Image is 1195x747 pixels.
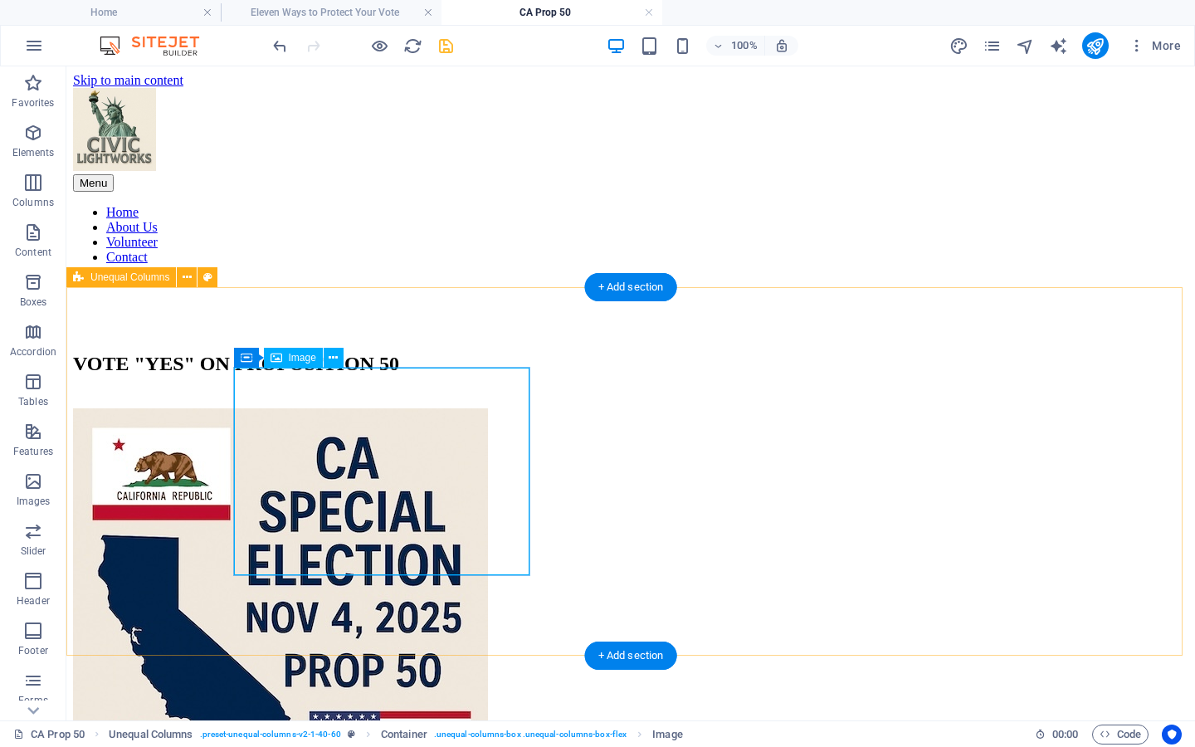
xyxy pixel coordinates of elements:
[200,725,341,745] span: . preset-unequal-columns-v2-1-40-60
[12,96,54,110] p: Favorites
[271,37,290,56] i: Undo: Change image (Ctrl+Z)
[1129,37,1181,54] span: More
[270,36,290,56] button: undo
[20,295,47,309] p: Boxes
[1064,728,1066,740] span: :
[585,273,677,301] div: + Add section
[1016,37,1035,56] i: Navigator
[1162,725,1182,745] button: Usercentrics
[109,725,683,745] nav: breadcrumb
[21,544,46,558] p: Slider
[18,644,48,657] p: Footer
[348,730,355,739] i: This element is a customizable preset
[13,725,85,745] a: CA Prop 50
[441,3,662,22] h4: CA Prop 50
[7,7,117,21] a: Skip to main content
[1016,36,1036,56] button: navigator
[1052,725,1078,745] span: 00 00
[221,3,441,22] h4: Eleven Ways to Protect Your Vote
[13,445,53,458] p: Features
[17,594,50,608] p: Header
[90,272,169,282] span: Unequal Columns
[1085,37,1105,56] i: Publish
[15,246,51,259] p: Content
[12,196,54,209] p: Columns
[18,694,48,707] p: Forms
[652,725,682,745] span: Click to select. Double-click to edit
[289,353,316,363] span: Image
[12,146,55,159] p: Elements
[706,36,765,56] button: 100%
[585,642,677,670] div: + Add section
[1082,32,1109,59] button: publish
[731,36,758,56] h6: 100%
[1049,36,1069,56] button: text_generator
[17,495,51,508] p: Images
[1100,725,1141,745] span: Code
[949,36,969,56] button: design
[18,395,48,408] p: Tables
[434,725,627,745] span: . unequal-columns-box .unequal-columns-box-flex
[10,345,56,359] p: Accordion
[1092,725,1149,745] button: Code
[381,725,427,745] span: Click to select. Double-click to edit
[402,36,422,56] button: reload
[774,38,789,53] i: On resize automatically adjust zoom level to fit chosen device.
[983,36,1002,56] button: pages
[436,36,456,56] button: save
[1035,725,1079,745] h6: Session time
[437,37,456,56] i: Save (Ctrl+S)
[1049,37,1068,56] i: AI Writer
[983,37,1002,56] i: Pages (Ctrl+Alt+S)
[109,725,193,745] span: Click to select. Double-click to edit
[95,36,220,56] img: Editor Logo
[1122,32,1188,59] button: More
[949,37,968,56] i: Design (Ctrl+Alt+Y)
